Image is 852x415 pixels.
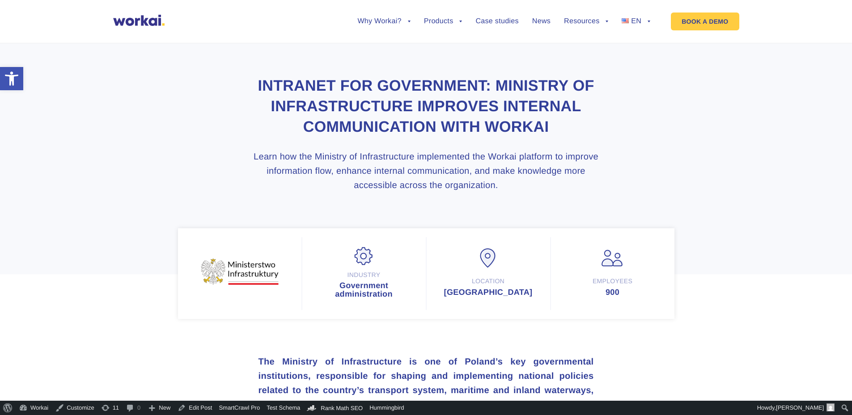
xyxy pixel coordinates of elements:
a: Why Workai? [357,18,410,25]
div: Government administration [311,281,417,298]
a: SmartCrawl Pro [216,401,263,415]
a: Resources [564,18,608,25]
a: Products [424,18,462,25]
span: [PERSON_NAME] [776,404,824,411]
a: Hummingbird [366,401,407,415]
div: 900 [560,288,665,297]
a: Howdy, [754,401,838,415]
div: Location [436,277,541,285]
div: [GEOGRAPHIC_DATA] [436,288,541,297]
img: Location [477,248,500,268]
a: Customize [52,401,97,415]
h3: Learn how the Ministry of Infrastructure implemented the Workai platform to improve information f... [252,150,600,193]
a: Case studies [475,18,518,25]
span: Rank Math SEO [321,405,363,411]
div: Employees [560,277,665,285]
a: Test Schema [263,401,304,415]
h1: Intranet for government: Ministry of Infrastructure improves internal communication with Workai [252,76,600,138]
div: Industry [311,271,417,279]
a: BOOK A DEMO [671,13,739,30]
span: 11 [113,401,119,415]
img: Employees [602,248,624,268]
a: Edit Post [174,401,216,415]
img: Industry [353,246,375,266]
a: News [532,18,551,25]
span: New [159,401,170,415]
a: Workai [16,401,52,415]
a: EN [622,18,650,25]
span: EN [631,17,641,25]
span: 0 [137,401,140,415]
a: Rank Math Dashboard [304,401,366,415]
